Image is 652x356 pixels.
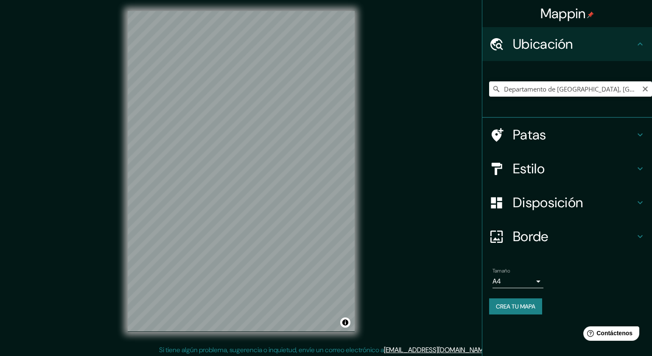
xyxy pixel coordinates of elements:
[489,298,542,314] button: Crea tu mapa
[482,27,652,61] div: Ubicación
[482,186,652,220] div: Disposición
[384,345,489,354] a: [EMAIL_ADDRESS][DOMAIN_NAME]
[513,35,573,53] font: Ubicación
[642,84,649,92] button: Claro
[492,267,510,274] font: Tamaño
[513,160,545,178] font: Estilo
[513,126,546,144] font: Patas
[496,303,535,310] font: Crea tu mapa
[576,323,643,347] iframe: Lanzador de widgets de ayuda
[128,11,355,332] canvas: Mapa
[482,118,652,152] div: Patas
[340,317,350,328] button: Activar o desactivar atribución
[540,5,586,22] font: Mappin
[159,345,384,354] font: Si tiene algún problema, sugerencia o inquietud, envíe un correo electrónico a
[482,152,652,186] div: Estilo
[489,81,652,97] input: Elige tu ciudad o zona
[492,275,543,288] div: A4
[587,11,594,18] img: pin-icon.png
[513,228,548,245] font: Borde
[492,277,501,286] font: A4
[513,194,583,211] font: Disposición
[482,220,652,253] div: Borde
